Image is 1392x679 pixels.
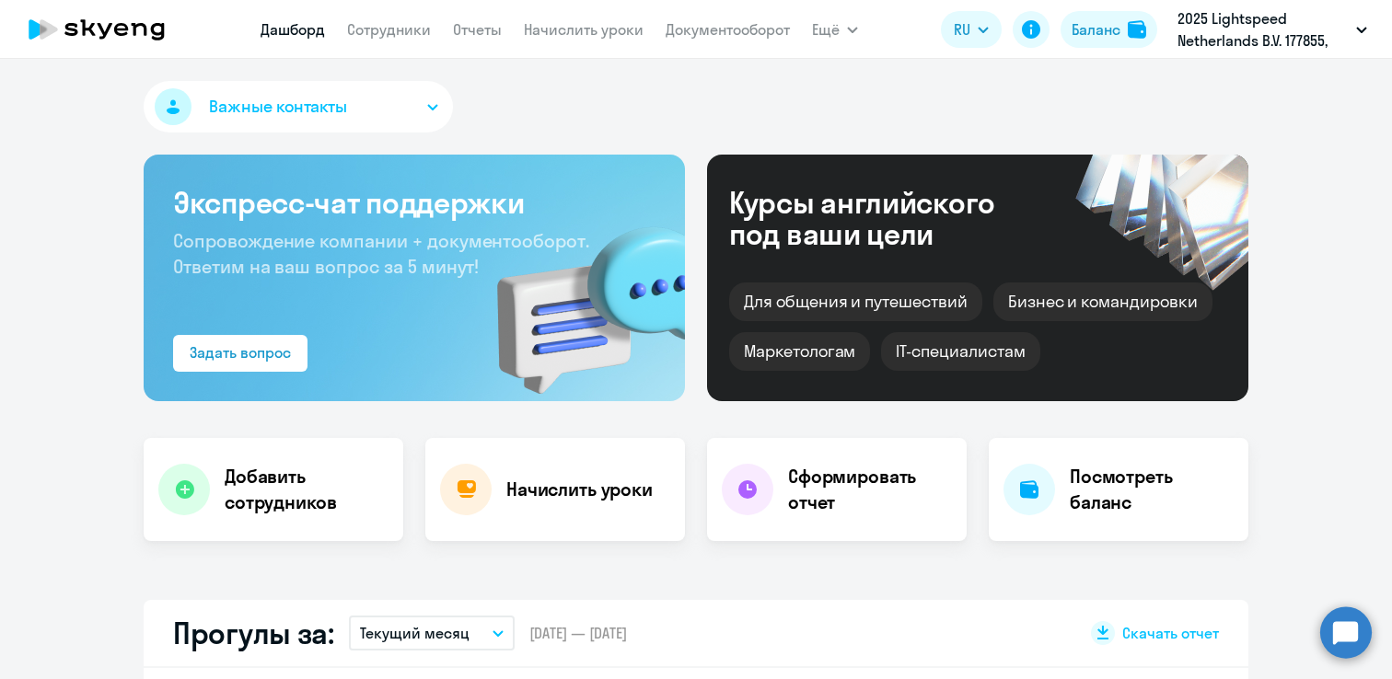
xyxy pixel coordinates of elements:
[1070,464,1234,515] h4: Посмотреть баланс
[470,194,685,401] img: bg-img
[666,20,790,39] a: Документооборот
[173,615,334,651] h2: Прогулы за:
[881,332,1039,371] div: IT-специалистам
[173,184,655,221] h3: Экспресс-чат поддержки
[1177,7,1349,52] p: 2025 Lightspeed Netherlands B.V. 177855, [GEOGRAPHIC_DATA], ООО
[261,20,325,39] a: Дашборд
[529,623,627,643] span: [DATE] — [DATE]
[1122,623,1219,643] span: Скачать отчет
[209,95,347,119] span: Важные контакты
[729,332,870,371] div: Маркетологам
[225,464,389,515] h4: Добавить сотрудников
[729,282,982,321] div: Для общения и путешествий
[190,341,291,363] div: Задать вопрос
[1061,11,1157,48] button: Балансbalance
[144,81,453,132] button: Важные контакты
[173,335,307,372] button: Задать вопрос
[360,622,470,644] p: Текущий месяц
[812,11,858,48] button: Ещё
[954,18,970,40] span: RU
[1072,18,1120,40] div: Баланс
[993,282,1212,321] div: Бизнес и командировки
[349,616,515,650] button: Текущий месяц
[729,187,1044,249] div: Курсы английского под ваши цели
[941,11,1002,48] button: RU
[788,464,952,515] h4: Сформировать отчет
[453,20,502,39] a: Отчеты
[812,18,840,40] span: Ещё
[173,229,589,278] span: Сопровождение компании + документооборот. Ответим на ваш вопрос за 5 минут!
[1168,7,1376,52] button: 2025 Lightspeed Netherlands B.V. 177855, [GEOGRAPHIC_DATA], ООО
[347,20,431,39] a: Сотрудники
[1128,20,1146,39] img: balance
[506,477,653,502] h4: Начислить уроки
[524,20,644,39] a: Начислить уроки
